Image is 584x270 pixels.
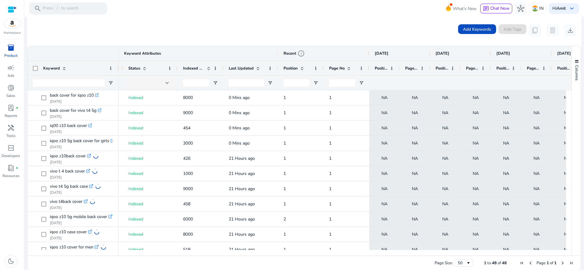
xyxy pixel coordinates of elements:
[229,95,250,101] span: 0 Mins ago
[564,183,570,195] span: NA
[183,110,193,116] span: 9000
[412,137,418,149] span: NA
[473,183,479,195] span: NA
[517,5,524,12] span: hub
[498,260,501,266] span: of
[473,167,479,180] span: NA
[128,186,143,192] span: Indexed
[435,260,453,266] div: Page Size:
[283,171,286,176] span: 1
[128,201,143,207] span: Indexed
[128,140,143,146] span: Indexed
[534,91,540,104] span: NA
[442,152,448,165] span: NA
[7,124,15,132] span: handyman
[503,213,509,225] span: NA
[492,260,497,266] span: 48
[128,110,143,116] span: Indexed
[458,260,466,266] div: 50
[16,107,18,109] span: fiber_manual_record
[381,91,388,104] span: NA
[50,220,113,225] p: [DATE]
[466,66,479,71] span: Page No
[329,231,332,237] span: 1
[557,5,566,11] b: Amit
[503,107,509,119] span: NA
[2,153,20,159] p: Developers
[569,261,574,265] div: Last Page
[359,80,364,85] button: Open Filter Menu
[381,167,388,180] span: NA
[502,260,507,266] span: 48
[473,198,479,210] span: NA
[496,66,509,71] span: Position
[412,213,418,225] span: NA
[329,110,332,116] span: 1
[473,213,479,225] span: NA
[412,167,418,180] span: NA
[442,137,448,149] span: NA
[412,243,418,256] span: NA
[33,79,105,87] input: Keyword Filter Input
[564,167,570,180] span: NA
[442,167,448,180] span: NA
[480,4,512,13] button: chatChat Now
[7,144,15,152] span: code_blocks
[412,107,418,119] span: NA
[442,228,448,241] span: NA
[283,50,305,57] div: Recent
[229,247,255,252] span: 21 Hours ago
[283,79,310,87] input: Position Filter Input
[442,122,448,134] span: NA
[50,99,99,104] p: [DATE]
[50,114,101,119] p: [DATE]
[50,160,99,165] p: [DATE]
[50,205,95,210] p: [DATE]
[534,213,540,225] span: NA
[297,50,305,57] span: info
[329,201,332,207] span: 1
[532,5,538,12] img: in.svg
[329,95,332,101] span: 1
[552,6,566,11] p: Hi
[128,171,143,176] span: Indexed
[442,213,448,225] span: NA
[442,107,448,119] span: NA
[50,228,87,236] span: iqoo z10 case cover
[503,91,509,104] span: NA
[50,129,92,134] p: [DATE]
[50,145,113,149] p: [DATE]
[8,73,14,78] p: Ads
[229,186,255,192] span: 21 Hours ago
[534,152,540,165] span: NA
[487,260,491,266] span: to
[534,107,540,119] span: NA
[283,247,286,252] span: 1
[557,66,570,71] span: Position
[564,152,570,165] span: NA
[534,198,540,210] span: NA
[7,64,15,71] span: campaign
[534,183,540,195] span: NA
[534,122,540,134] span: NA
[43,5,78,12] p: Press to search
[229,140,250,146] span: 0 Mins ago
[329,79,355,87] input: Page No Filter Input
[50,91,94,100] span: back cover for iqoo z10
[50,121,87,130] span: iq00 z10 back cover
[473,243,479,256] span: NA
[534,137,540,149] span: NA
[183,231,193,237] span: 8000
[329,216,332,222] span: 1
[183,171,193,176] span: 1000
[229,216,255,222] span: 21 Hours ago
[229,110,250,116] span: 0 Mins ago
[128,66,140,71] span: Status
[50,243,93,251] span: iqoo z10 cover for men
[50,175,98,180] p: [DATE]
[128,95,143,101] span: Indexed
[567,27,574,34] span: download
[442,183,448,195] span: NA
[283,216,286,222] span: 2
[50,197,82,206] span: vivo t4back cover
